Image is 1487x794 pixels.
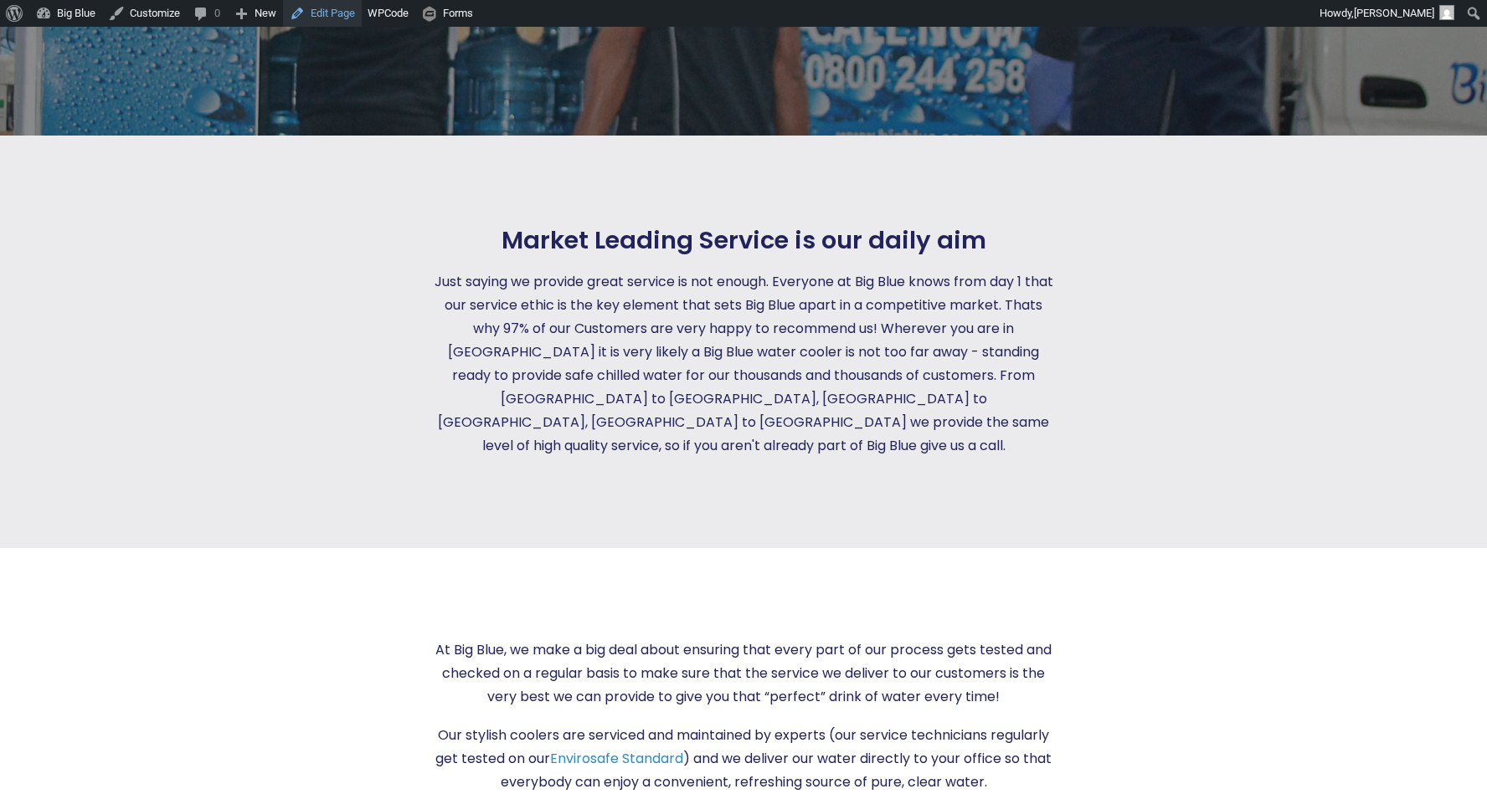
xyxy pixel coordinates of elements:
[1354,7,1434,19] span: [PERSON_NAME]
[432,638,1055,709] p: At Big Blue, we make a big deal about ensuring that every part of our process gets tested and che...
[550,749,683,768] a: Envirosafe Standard
[432,724,1055,794] p: Our stylish coolers are serviced and maintained by experts (our service technicians regularly get...
[1108,670,1464,771] iframe: Chatbot
[502,226,986,255] span: Market Leading Service is our daily aim
[432,270,1055,458] p: Just saying we provide great service is not enough. Everyone at Big Blue knows from day 1 that ou...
